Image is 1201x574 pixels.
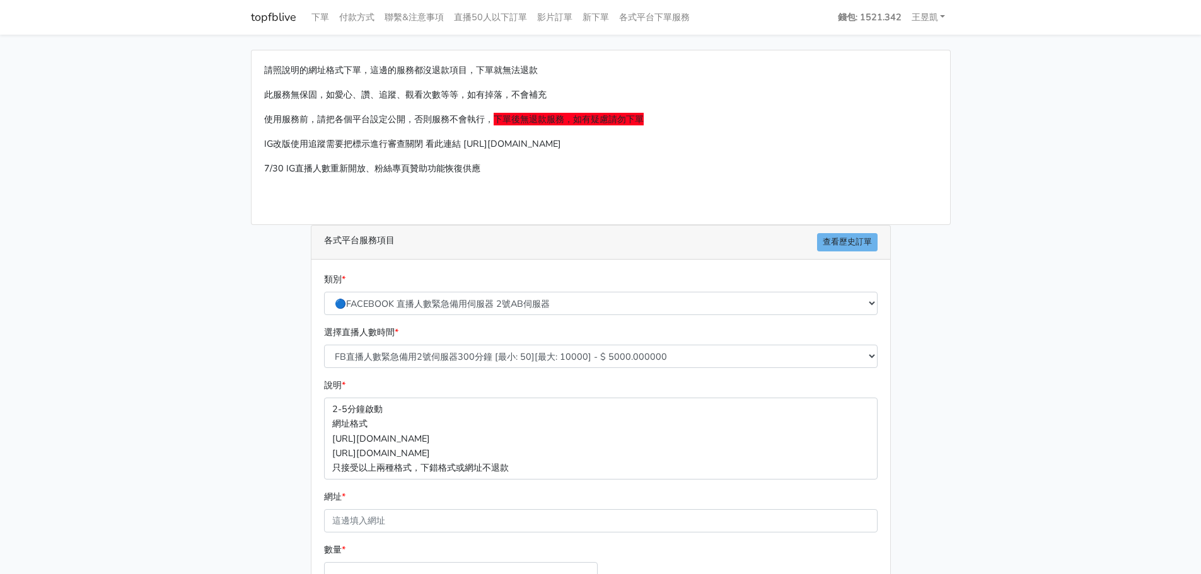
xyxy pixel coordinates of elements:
[838,11,902,23] strong: 錢包: 1521.342
[264,63,937,77] p: 請照說明的網址格式下單，這邊的服務都沒退款項目，下單就無法退款
[817,233,878,251] a: 查看歷史訂單
[380,5,449,30] a: 聯繫&注意事項
[324,542,345,557] label: 數量
[311,226,890,260] div: 各式平台服務項目
[324,490,345,504] label: 網址
[614,5,695,30] a: 各式平台下單服務
[532,5,577,30] a: 影片訂單
[833,5,907,30] a: 錢包: 1521.342
[264,88,937,102] p: 此服務無保固，如愛心、讚、追蹤、觀看次數等等，如有掉落，不會補充
[907,5,951,30] a: 王昱凱
[324,378,345,393] label: 說明
[449,5,532,30] a: 直播50人以下訂單
[324,398,878,479] p: 2-5分鐘啟動 網址格式 [URL][DOMAIN_NAME] [URL][DOMAIN_NAME] 只接受以上兩種格式，下錯格式或網址不退款
[264,112,937,127] p: 使用服務前，請把各個平台設定公開，否則服務不會執行，
[324,272,345,287] label: 類別
[324,509,878,532] input: 這邊填入網址
[334,5,380,30] a: 付款方式
[264,161,937,176] p: 7/30 IG直播人數重新開放、粉絲專頁贊助功能恢復供應
[306,5,334,30] a: 下單
[494,113,644,125] span: 下單後無退款服務，如有疑慮請勿下單
[251,5,296,30] a: topfblive
[577,5,614,30] a: 新下單
[324,325,398,340] label: 選擇直播人數時間
[264,137,937,151] p: IG改版使用追蹤需要把標示進行審查關閉 看此連結 [URL][DOMAIN_NAME]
